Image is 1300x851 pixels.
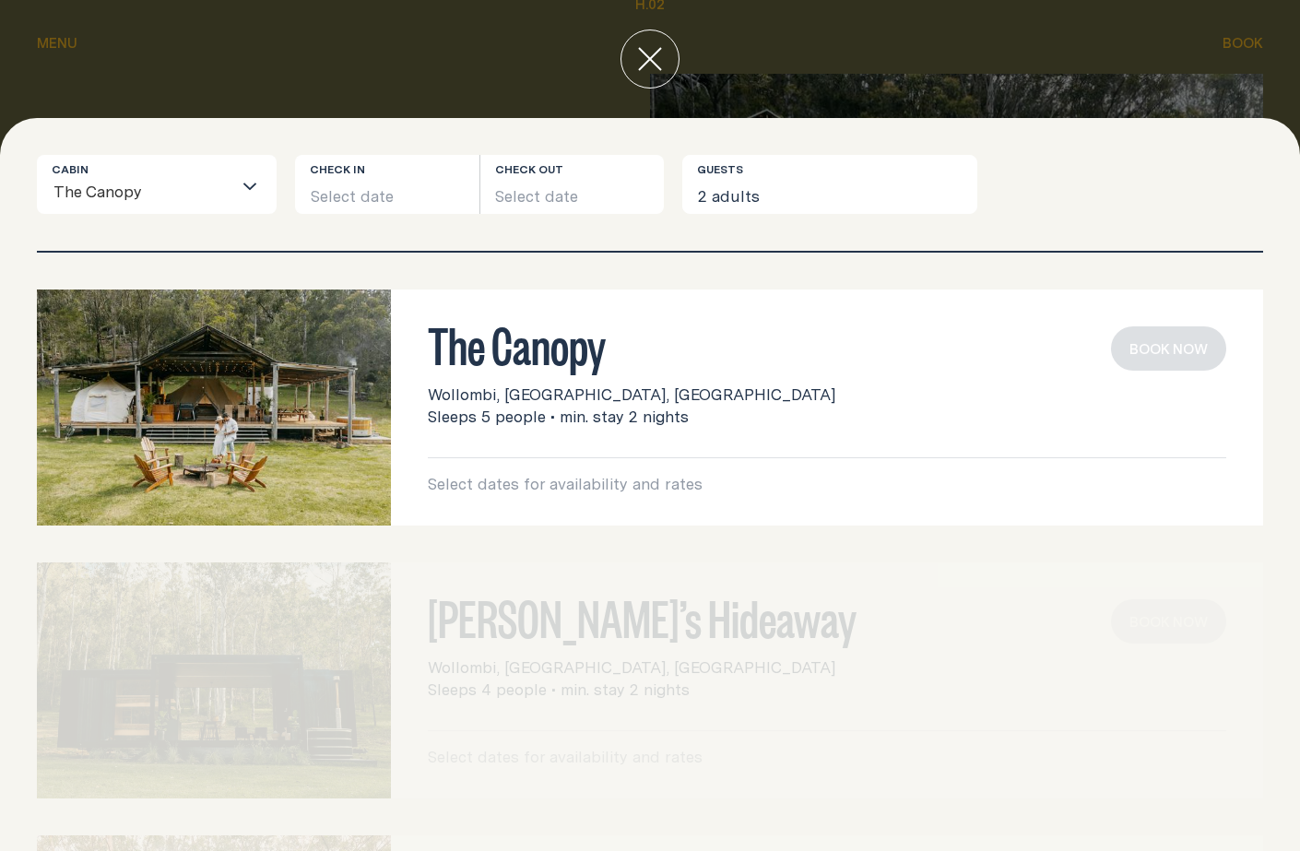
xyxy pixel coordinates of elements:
button: Select date [480,155,665,214]
input: Search for option [143,174,231,213]
button: close [620,30,680,89]
span: Sleeps 5 people • min. stay 2 nights [428,406,689,428]
button: Select date [295,155,479,214]
button: book now [1111,326,1226,371]
h3: The Canopy [428,326,1226,361]
span: The Canopy [53,171,143,213]
div: Search for option [37,155,277,214]
span: Wollombi, [GEOGRAPHIC_DATA], [GEOGRAPHIC_DATA] [428,384,835,406]
label: Guests [697,162,743,177]
button: 2 adults [682,155,977,214]
p: Select dates for availability and rates [428,473,1226,495]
